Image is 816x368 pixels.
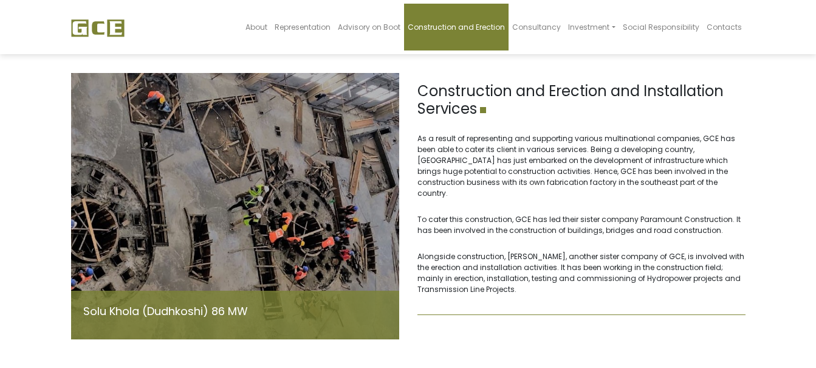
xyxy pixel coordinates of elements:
[408,22,505,32] span: Construction and Erection
[509,4,564,50] a: Consultancy
[83,304,248,319] a: Solu Khola (Dudhkoshi) 86 MW
[417,83,746,118] h1: Construction and Erection and Installation Services
[623,22,699,32] span: Social Responsibility
[242,4,271,50] a: About
[338,22,400,32] span: Advisory on Boot
[334,4,404,50] a: Advisory on Boot
[417,133,746,199] p: As a result of representing and supporting various multinational companies, GCE has been able to ...
[707,22,742,32] span: Contacts
[417,214,746,236] p: To cater this construction, GCE has led their sister company Paramount Construction. It has been ...
[619,4,703,50] a: Social Responsibility
[417,251,746,295] p: Alongside construction, [PERSON_NAME], another sister company of GCE, is involved with the erecti...
[512,22,561,32] span: Consultancy
[271,4,334,50] a: Representation
[71,19,125,37] img: GCE Group
[564,4,619,50] a: Investment
[245,22,267,32] span: About
[703,4,746,50] a: Contacts
[404,4,509,50] a: Construction and Erection
[568,22,609,32] span: Investment
[71,73,399,339] img: Solu-Dudhkoshi-Erection-1.jpeg
[275,22,331,32] span: Representation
